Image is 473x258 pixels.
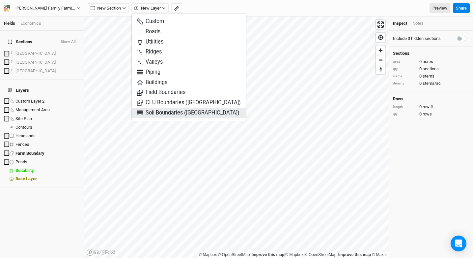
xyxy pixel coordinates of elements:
div: Open Intercom Messenger [451,236,466,251]
a: Mapbox [199,252,217,257]
span: New Layer [134,5,161,12]
span: Utilities [137,38,163,46]
div: 0 [393,73,469,79]
div: area [393,59,416,64]
div: Farm Boundary [15,151,80,156]
a: Mapbox logo [86,248,115,256]
span: Base Layer [15,176,37,181]
div: Middle Field [15,60,80,65]
button: Zoom in [376,46,385,55]
div: 0 [393,59,469,65]
button: Enter fullscreen [376,20,385,29]
span: Site Plan [15,116,32,121]
div: 0 [393,66,469,72]
div: Suitability [15,168,80,173]
a: Preview [430,3,450,13]
span: [GEOGRAPHIC_DATA] [15,51,56,56]
button: Reset bearing to north [376,65,385,74]
span: New Section [91,5,121,12]
span: sections [423,66,439,72]
span: acres [423,59,433,65]
span: [GEOGRAPHIC_DATA] [15,68,56,73]
span: row ft [423,104,433,110]
span: Sections [8,39,32,45]
div: Custom Layer 2 [15,99,80,104]
button: New Section [88,3,129,13]
span: Fences [15,142,29,147]
a: Improve this map [338,252,371,257]
div: 0 [393,81,469,86]
button: Zoom out [376,55,385,65]
div: qty [393,112,416,117]
div: [PERSON_NAME] Family Farm(old) [15,5,77,12]
span: CLU Boundaries ([GEOGRAPHIC_DATA]) [137,99,241,107]
span: Headlands [15,133,36,138]
div: Management Area [15,107,80,113]
div: Headlands [15,133,80,139]
div: | [199,251,387,258]
button: New Layer [131,3,169,13]
button: Show All [60,39,76,45]
a: Improve this map [252,252,284,257]
span: [GEOGRAPHIC_DATA] [15,60,56,65]
span: Ponds [15,159,27,164]
span: rows [423,111,432,117]
a: Mapbox [285,252,303,257]
div: Lower Field [15,51,80,56]
div: Upper Field [15,68,80,74]
div: density [393,81,416,86]
button: Find my location [376,33,385,42]
div: Site Plan [15,116,80,121]
div: 0 [393,104,469,110]
a: Maxar [372,252,387,257]
h4: Sections [393,51,469,56]
span: Valleys [137,58,163,66]
a: OpenStreetMap [305,252,337,257]
span: Custom [137,18,164,25]
div: Economics [20,20,41,26]
div: 0 [393,111,469,117]
span: Field Boundaries [137,89,185,96]
div: Ponds [15,159,80,165]
span: Custom Layer 2 [15,99,44,104]
div: Contours [15,125,80,130]
span: Contours [15,125,32,130]
button: [PERSON_NAME] Family Farm(old) [3,5,81,12]
button: Share [453,3,470,13]
h4: Rows [393,96,469,102]
div: length [393,105,416,110]
span: Piping [137,69,160,76]
canvas: Map [84,16,389,258]
a: OpenStreetMap [218,252,250,257]
div: Base Layer [15,176,80,181]
a: Fields [4,21,15,26]
span: Soil Boundaries ([GEOGRAPHIC_DATA]) [137,109,239,117]
span: Farm Boundary [15,151,44,156]
span: Suitability [15,168,34,173]
div: Notes [412,20,424,26]
span: Buildings [137,79,167,86]
div: Rudolph Family Farm(old) [15,5,77,12]
span: stems [423,73,434,79]
span: Roads [137,28,160,36]
div: stems [393,74,416,79]
h4: Layers [4,84,80,97]
button: Shortcut: M [171,3,182,13]
span: Ridges [137,48,162,56]
div: Fences [15,142,80,147]
div: Inspect [393,20,407,26]
div: qty [393,67,416,72]
span: Management Area [15,107,50,112]
span: stems/ac [423,81,441,86]
label: Include 3 hidden sections [393,36,441,42]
